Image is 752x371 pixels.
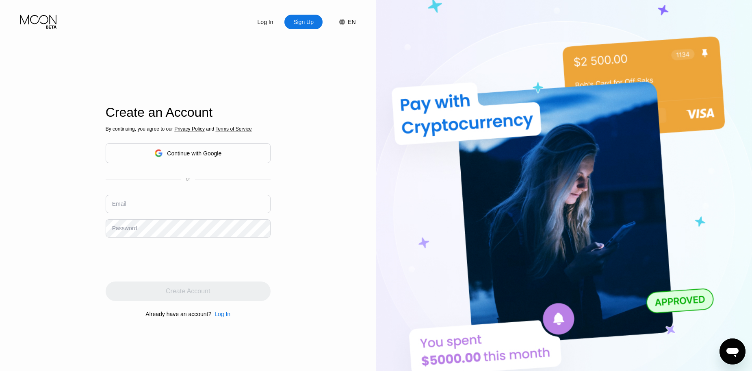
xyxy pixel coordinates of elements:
[112,201,126,207] div: Email
[215,311,230,317] div: Log In
[293,18,314,26] div: Sign Up
[246,15,284,29] div: Log In
[205,126,216,132] span: and
[257,18,274,26] div: Log In
[186,176,190,182] div: or
[719,338,745,364] iframe: Button to launch messaging window
[215,126,251,132] span: Terms of Service
[106,126,271,132] div: By continuing, you agree to our
[284,15,323,29] div: Sign Up
[145,311,211,317] div: Already have an account?
[348,19,355,25] div: EN
[106,105,271,120] div: Create an Account
[112,225,137,231] div: Password
[174,126,205,132] span: Privacy Policy
[211,311,230,317] div: Log In
[167,150,221,157] div: Continue with Google
[106,244,229,275] iframe: reCAPTCHA
[331,15,355,29] div: EN
[106,143,271,163] div: Continue with Google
